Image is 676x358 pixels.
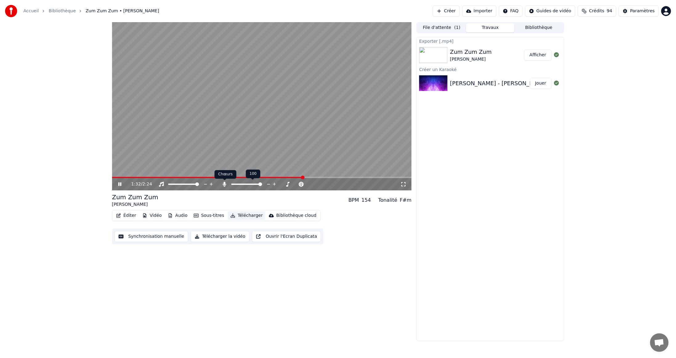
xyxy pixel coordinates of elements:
[462,6,496,17] button: Importer
[515,23,563,32] button: Bibliothèque
[454,25,460,31] span: ( 1 )
[228,211,265,220] button: Télécharger
[276,213,316,219] div: Bibliothèque cloud
[417,23,466,32] button: File d'attente
[23,8,159,14] nav: breadcrumb
[417,66,564,73] div: Créer un Karaoké
[49,8,76,14] a: Bibliothèque
[630,8,655,14] div: Paramètres
[450,48,492,56] div: Zum Zum Zum
[650,333,669,352] a: Ouvrir le chat
[466,23,515,32] button: Travaux
[215,170,237,179] div: Chœurs
[619,6,659,17] button: Paramètres
[524,50,551,61] button: Afficher
[140,211,164,220] button: Vidéo
[348,197,359,204] div: BPM
[23,8,39,14] a: Accueil
[433,6,460,17] button: Créer
[246,169,260,178] div: 100
[115,231,188,242] button: Synchronisation manuelle
[131,181,141,187] span: 1:32
[578,6,616,17] button: Crédits94
[400,197,411,204] div: F#m
[530,78,552,89] button: Jouer
[450,79,654,88] div: [PERSON_NAME] - [PERSON_NAME] part. [PERSON_NAME] Zum Zum Zum
[191,231,249,242] button: Télécharger la vidéo
[142,181,152,187] span: 2:24
[5,5,17,17] img: youka
[417,37,564,45] div: Exporter [.mp4]
[607,8,612,14] span: 94
[362,197,371,204] div: 154
[589,8,604,14] span: Crédits
[131,181,146,187] div: /
[112,201,158,208] div: [PERSON_NAME]
[165,211,190,220] button: Audio
[378,197,397,204] div: Tonalité
[252,231,321,242] button: Ouvrir l'Ecran Duplicata
[450,56,492,62] div: [PERSON_NAME]
[86,8,159,14] span: Zum Zum Zum • [PERSON_NAME]
[114,211,139,220] button: Éditer
[191,211,227,220] button: Sous-titres
[499,6,523,17] button: FAQ
[525,6,575,17] button: Guides de vidéo
[112,193,158,201] div: Zum Zum Zum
